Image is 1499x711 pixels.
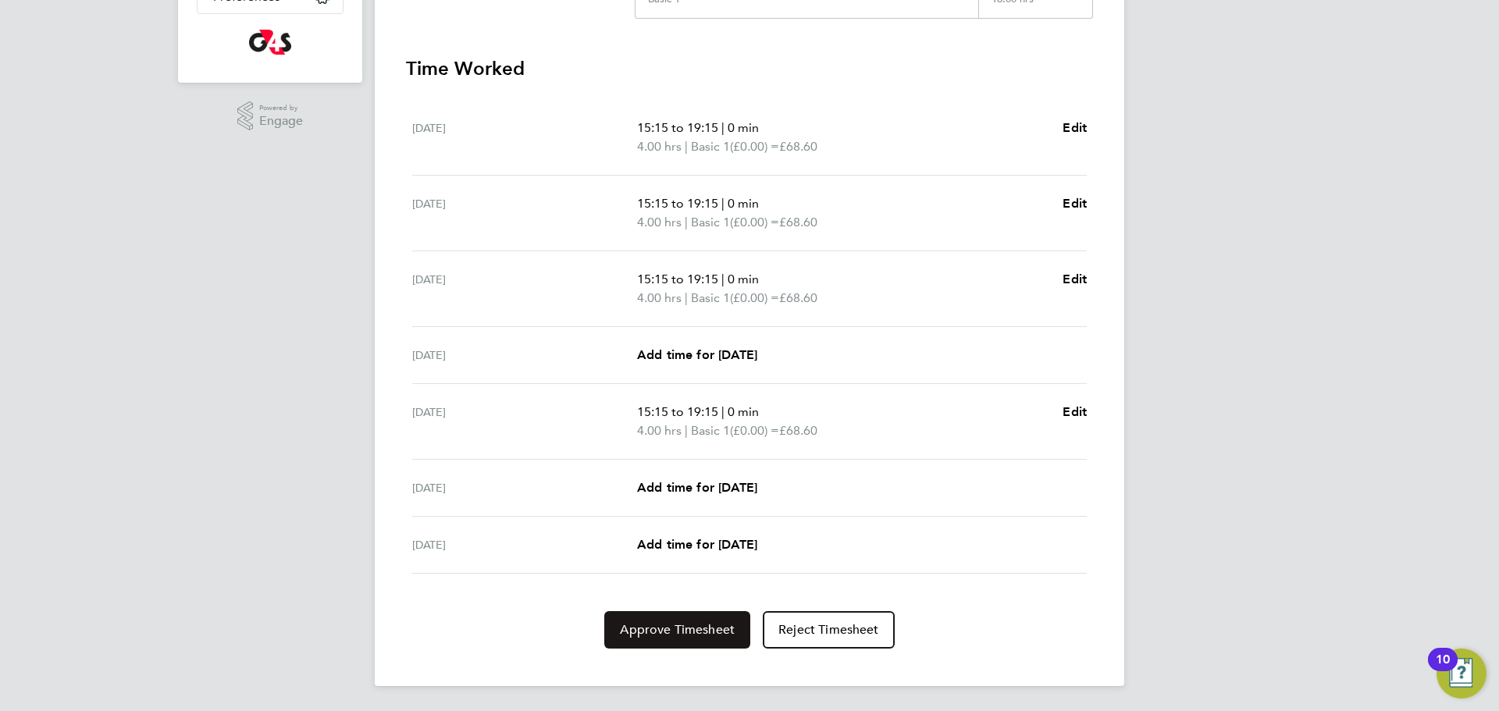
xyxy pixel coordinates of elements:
[685,139,688,154] span: |
[412,478,637,497] div: [DATE]
[259,115,303,128] span: Engage
[1063,194,1087,213] a: Edit
[1436,659,1450,680] div: 10
[637,423,682,438] span: 4.00 hrs
[197,30,344,55] a: Go to home page
[1063,404,1087,419] span: Edit
[728,404,759,419] span: 0 min
[721,120,725,135] span: |
[406,56,1093,81] h3: Time Worked
[778,622,879,638] span: Reject Timesheet
[691,137,730,156] span: Basic 1
[685,290,688,305] span: |
[685,423,688,438] span: |
[604,611,750,649] button: Approve Timesheet
[412,270,637,308] div: [DATE]
[1063,196,1087,211] span: Edit
[730,139,779,154] span: (£0.00) =
[637,480,757,495] span: Add time for [DATE]
[637,215,682,229] span: 4.00 hrs
[721,404,725,419] span: |
[1063,120,1087,135] span: Edit
[637,537,757,552] span: Add time for [DATE]
[730,290,779,305] span: (£0.00) =
[637,196,718,211] span: 15:15 to 19:15
[1063,270,1087,289] a: Edit
[637,290,682,305] span: 4.00 hrs
[637,404,718,419] span: 15:15 to 19:15
[721,272,725,286] span: |
[249,30,291,55] img: g4s-logo-retina.png
[728,196,759,211] span: 0 min
[730,423,779,438] span: (£0.00) =
[412,119,637,156] div: [DATE]
[412,535,637,554] div: [DATE]
[691,421,730,440] span: Basic 1
[730,215,779,229] span: (£0.00) =
[237,101,304,131] a: Powered byEngage
[691,213,730,232] span: Basic 1
[721,196,725,211] span: |
[637,139,682,154] span: 4.00 hrs
[779,423,817,438] span: £68.60
[1437,649,1487,699] button: Open Resource Center, 10 new notifications
[728,272,759,286] span: 0 min
[1063,119,1087,137] a: Edit
[685,215,688,229] span: |
[763,611,895,649] button: Reject Timesheet
[1063,272,1087,286] span: Edit
[620,622,735,638] span: Approve Timesheet
[779,215,817,229] span: £68.60
[779,290,817,305] span: £68.60
[412,403,637,440] div: [DATE]
[637,272,718,286] span: 15:15 to 19:15
[1063,403,1087,421] a: Edit
[728,120,759,135] span: 0 min
[637,478,757,497] a: Add time for [DATE]
[637,120,718,135] span: 15:15 to 19:15
[259,101,303,115] span: Powered by
[412,194,637,232] div: [DATE]
[637,535,757,554] a: Add time for [DATE]
[412,346,637,364] div: [DATE]
[779,139,817,154] span: £68.60
[691,289,730,308] span: Basic 1
[637,347,757,362] span: Add time for [DATE]
[637,346,757,364] a: Add time for [DATE]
